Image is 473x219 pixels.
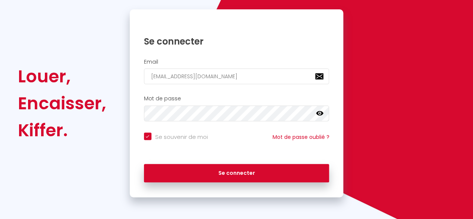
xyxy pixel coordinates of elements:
[18,90,106,117] div: Encaisser,
[272,133,329,141] a: Mot de passe oublié ?
[144,69,329,84] input: Ton Email
[144,164,329,183] button: Se connecter
[18,63,106,90] div: Louer,
[144,36,329,47] h1: Se connecter
[18,117,106,144] div: Kiffer.
[144,95,329,102] h2: Mot de passe
[144,59,329,65] h2: Email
